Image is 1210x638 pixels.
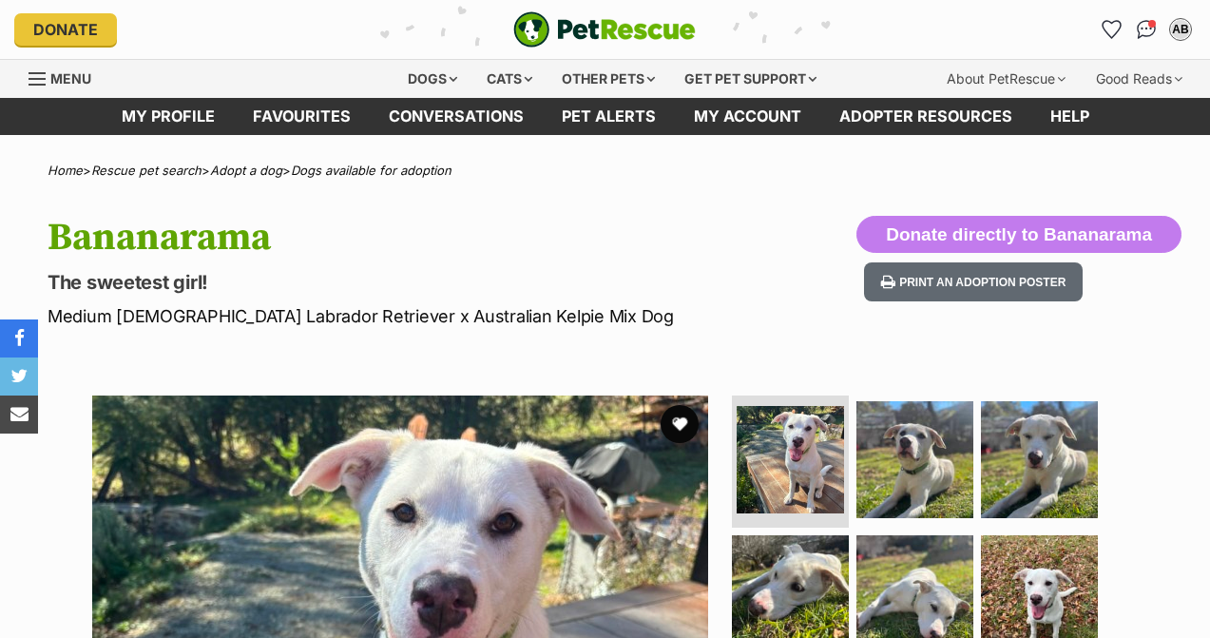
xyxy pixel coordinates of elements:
[1165,14,1196,45] button: My account
[981,401,1098,518] img: Photo of Bananarama
[473,60,546,98] div: Cats
[737,406,844,513] img: Photo of Bananarama
[856,216,1181,254] button: Donate directly to Bananarama
[661,405,699,443] button: favourite
[48,163,83,178] a: Home
[933,60,1079,98] div: About PetRescue
[91,163,202,178] a: Rescue pet search
[671,60,830,98] div: Get pet support
[50,70,91,87] span: Menu
[1097,14,1196,45] ul: Account quick links
[103,98,234,135] a: My profile
[234,98,370,135] a: Favourites
[513,11,696,48] img: logo-e224e6f780fb5917bec1dbf3a21bbac754714ae5b6737aabdf751b685950b380.svg
[48,303,739,329] p: Medium [DEMOGRAPHIC_DATA] Labrador Retriever x Australian Kelpie Mix Dog
[864,262,1083,301] button: Print an adoption poster
[1083,60,1196,98] div: Good Reads
[513,11,696,48] a: PetRescue
[820,98,1031,135] a: Adopter resources
[394,60,471,98] div: Dogs
[856,401,973,518] img: Photo of Bananarama
[29,60,105,94] a: Menu
[48,216,739,260] h1: Bananarama
[48,269,739,296] p: The sweetest girl!
[1031,98,1108,135] a: Help
[1097,14,1127,45] a: Favourites
[548,60,668,98] div: Other pets
[291,163,451,178] a: Dogs available for adoption
[210,163,282,178] a: Adopt a dog
[370,98,543,135] a: conversations
[543,98,675,135] a: Pet alerts
[14,13,117,46] a: Donate
[1131,14,1162,45] a: Conversations
[675,98,820,135] a: My account
[1137,20,1157,39] img: chat-41dd97257d64d25036548639549fe6c8038ab92f7586957e7f3b1b290dea8141.svg
[1171,20,1190,39] div: AB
